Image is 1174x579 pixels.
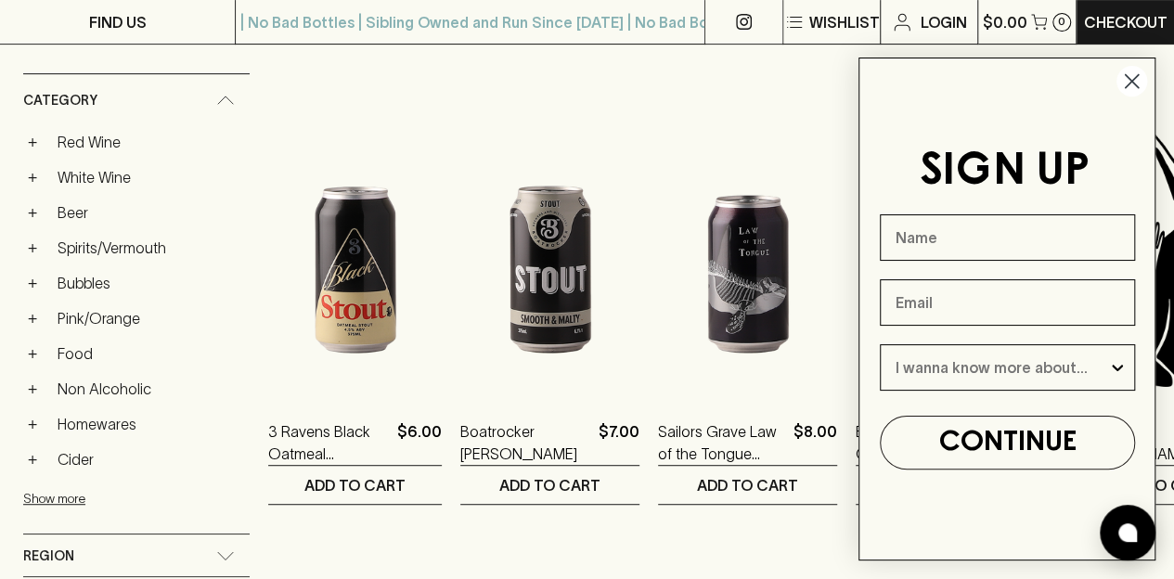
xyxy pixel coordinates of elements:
[49,373,250,405] a: Non Alcoholic
[599,420,639,465] p: $7.00
[304,474,406,496] p: ADD TO CART
[1084,11,1168,33] p: Checkout
[460,466,639,504] button: ADD TO CART
[49,338,250,369] a: Food
[23,545,74,568] span: Region
[23,450,42,469] button: +
[880,279,1135,326] input: Email
[23,415,42,433] button: +
[268,466,442,504] button: ADD TO CART
[840,39,1174,579] div: FLYOUT Form
[1108,345,1127,390] button: Show Options
[460,68,639,392] img: Boatrocker Stout
[896,345,1108,390] input: I wanna know more about...
[397,420,442,465] p: $6.00
[23,89,97,112] span: Category
[880,214,1135,261] input: Name
[499,474,600,496] p: ADD TO CART
[23,274,42,292] button: +
[697,474,798,496] p: ADD TO CART
[23,168,42,187] button: +
[921,11,967,33] p: Login
[793,420,837,465] p: $8.00
[23,380,42,398] button: +
[23,344,42,363] button: +
[49,232,250,264] a: Spirits/Vermouth
[920,150,1090,193] span: SIGN UP
[809,11,880,33] p: Wishlist
[23,133,42,151] button: +
[23,479,266,517] button: Show more
[49,408,250,440] a: Homewares
[23,238,42,257] button: +
[23,534,250,576] div: Region
[983,11,1027,33] p: $0.00
[658,68,837,392] img: Sailors Grave Law of the Tongue Smokey Oyster Stout
[49,197,250,228] a: Beer
[49,267,250,299] a: Bubbles
[49,444,250,475] a: Cider
[658,466,837,504] button: ADD TO CART
[49,161,250,193] a: White Wine
[89,11,147,33] p: FIND US
[23,74,250,127] div: Category
[23,203,42,222] button: +
[268,420,390,465] a: 3 Ravens Black Oatmeal [PERSON_NAME]
[23,309,42,328] button: +
[460,420,591,465] a: Boatrocker [PERSON_NAME]
[49,302,250,334] a: Pink/Orange
[880,416,1135,470] button: CONTINUE
[1116,65,1148,97] button: Close dialog
[1118,523,1137,542] img: bubble-icon
[49,126,250,158] a: Red Wine
[268,68,442,392] img: 3 Ravens Black Oatmeal Stout
[1058,17,1065,27] p: 0
[658,420,786,465] a: Sailors Grave Law of the Tongue Smokey Oyster [PERSON_NAME]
